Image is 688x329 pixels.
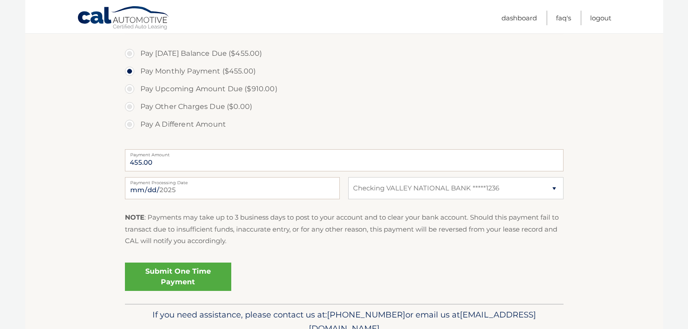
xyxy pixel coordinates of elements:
[125,212,564,247] p: : Payments may take up to 3 business days to post to your account and to clear your bank account....
[125,213,144,221] strong: NOTE
[125,149,564,171] input: Payment Amount
[125,45,564,62] label: Pay [DATE] Balance Due ($455.00)
[125,263,231,291] a: Submit One Time Payment
[501,11,537,25] a: Dashboard
[590,11,611,25] a: Logout
[125,98,564,116] label: Pay Other Charges Due ($0.00)
[125,149,564,156] label: Payment Amount
[125,177,340,184] label: Payment Processing Date
[327,310,405,320] span: [PHONE_NUMBER]
[556,11,571,25] a: FAQ's
[125,116,564,133] label: Pay A Different Amount
[125,80,564,98] label: Pay Upcoming Amount Due ($910.00)
[125,62,564,80] label: Pay Monthly Payment ($455.00)
[77,6,170,31] a: Cal Automotive
[125,177,340,199] input: Payment Date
